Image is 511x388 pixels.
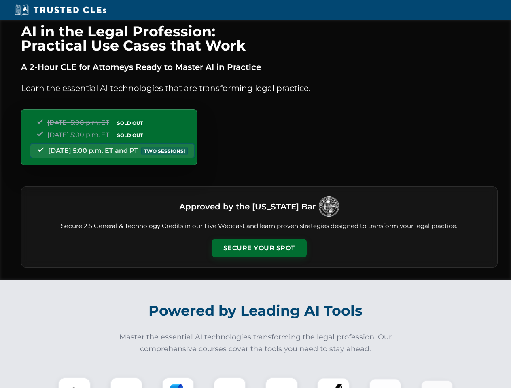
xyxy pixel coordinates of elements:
p: Secure 2.5 General & Technology Credits in our Live Webcast and learn proven strategies designed ... [31,221,488,231]
span: SOLD OUT [114,131,146,139]
h2: Powered by Leading AI Tools [32,297,480,325]
button: Secure Your Spot [212,239,307,257]
p: Learn the essential AI technologies that are transforming legal practice. [21,82,498,95]
span: [DATE] 5:00 p.m. ET [47,119,109,127]
p: Master the essential AI technologies transforming the legal profession. Our comprehensive courses... [114,331,397,355]
p: A 2-Hour CLE for Attorneys Ready to Master AI in Practice [21,61,498,74]
span: SOLD OUT [114,119,146,127]
h3: Approved by the [US_STATE] Bar [179,199,316,214]
img: Trusted CLEs [12,4,109,16]
img: Logo [319,196,339,217]
h1: AI in the Legal Profession: Practical Use Cases that Work [21,24,498,53]
span: [DATE] 5:00 p.m. ET [47,131,109,139]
